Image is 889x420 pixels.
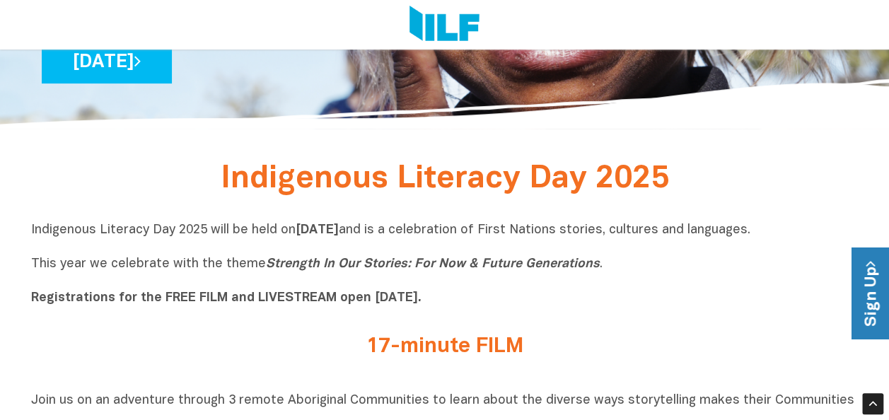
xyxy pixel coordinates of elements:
b: [DATE] [296,224,339,236]
a: [DATE] [42,39,172,83]
b: Registrations for the FREE FILM and LIVESTREAM open [DATE]. [31,292,422,304]
img: Logo [409,6,480,44]
i: Strength In Our Stories: For Now & Future Generations [266,258,600,270]
div: Scroll Back to Top [862,393,883,414]
h2: 17-minute FILM [180,335,710,358]
p: Indigenous Literacy Day 2025 will be held on and is a celebration of First Nations stories, cultu... [31,222,859,307]
span: Indigenous Literacy Day 2025 [221,165,669,194]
